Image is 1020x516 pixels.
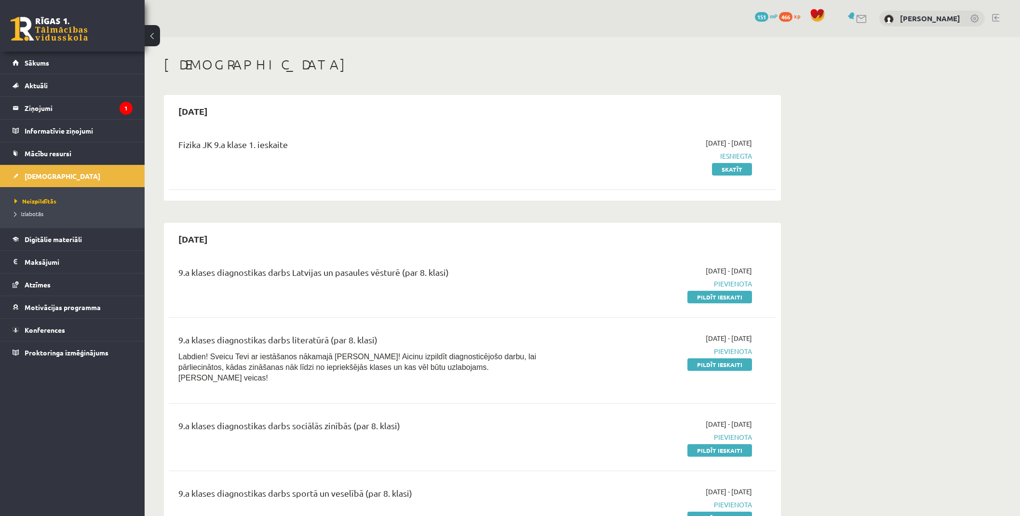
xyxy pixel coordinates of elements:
[13,251,133,273] a: Maksājumi
[13,228,133,250] a: Digitālie materiāli
[706,333,752,343] span: [DATE] - [DATE]
[706,138,752,148] span: [DATE] - [DATE]
[779,12,805,20] a: 466 xp
[14,197,56,205] span: Neizpildītās
[570,432,752,442] span: Pievienota
[13,319,133,341] a: Konferences
[25,149,71,158] span: Mācību resursi
[178,419,556,437] div: 9.a klases diagnostikas darbs sociālās zinībās (par 8. klasi)
[14,209,135,218] a: Izlabotās
[570,279,752,289] span: Pievienota
[25,81,48,90] span: Aktuāli
[770,12,778,20] span: mP
[14,210,43,217] span: Izlabotās
[25,348,108,357] span: Proktoringa izmēģinājums
[178,487,556,504] div: 9.a klases diagnostikas darbs sportā un veselībā (par 8. klasi)
[25,326,65,334] span: Konferences
[884,14,894,24] img: Dāvis Bezpaļčikovs
[178,266,556,284] div: 9.a klases diagnostikas darbs Latvijas un pasaules vēsturē (par 8. klasi)
[25,235,82,244] span: Digitālie materiāli
[25,251,133,273] legend: Maksājumi
[25,172,100,180] span: [DEMOGRAPHIC_DATA]
[178,138,556,156] div: Fizika JK 9.a klase 1. ieskaite
[779,12,792,22] span: 466
[25,303,101,312] span: Motivācijas programma
[13,341,133,364] a: Proktoringa izmēģinājums
[13,120,133,142] a: Informatīvie ziņojumi
[570,500,752,510] span: Pievienota
[755,12,768,22] span: 151
[794,12,800,20] span: xp
[570,151,752,161] span: Iesniegta
[570,346,752,356] span: Pievienota
[169,228,217,250] h2: [DATE]
[13,74,133,96] a: Aktuāli
[25,58,49,67] span: Sākums
[706,266,752,276] span: [DATE] - [DATE]
[13,142,133,164] a: Mācību resursi
[755,12,778,20] a: 151 mP
[900,14,960,23] a: [PERSON_NAME]
[706,487,752,497] span: [DATE] - [DATE]
[687,358,752,371] a: Pildīt ieskaiti
[687,444,752,457] a: Pildīt ieskaiti
[13,165,133,187] a: [DEMOGRAPHIC_DATA]
[14,197,135,205] a: Neizpildītās
[178,333,556,351] div: 9.a klases diagnostikas darbs literatūrā (par 8. klasi)
[687,291,752,303] a: Pildīt ieskaiti
[13,273,133,296] a: Atzīmes
[13,97,133,119] a: Ziņojumi1
[25,97,133,119] legend: Ziņojumi
[25,280,51,289] span: Atzīmes
[712,163,752,176] a: Skatīt
[13,296,133,318] a: Motivācijas programma
[25,120,133,142] legend: Informatīvie ziņojumi
[11,17,88,41] a: Rīgas 1. Tālmācības vidusskola
[164,56,781,73] h1: [DEMOGRAPHIC_DATA]
[120,102,133,115] i: 1
[178,353,536,382] span: Labdien! Sveicu Tevi ar iestāšanos nākamajā [PERSON_NAME]! Aicinu izpildīt diagnosticējošo darbu,...
[169,100,217,122] h2: [DATE]
[13,52,133,74] a: Sākums
[706,419,752,429] span: [DATE] - [DATE]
